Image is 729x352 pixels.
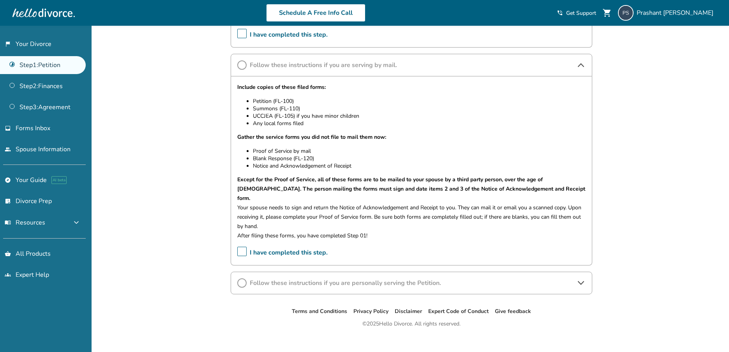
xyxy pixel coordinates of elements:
span: Follow these instructions if you are personally serving the Petition. [250,279,573,287]
iframe: Chat Widget [690,315,729,352]
div: © 2025 Hello Divorce. All rights reserved. [362,319,461,329]
li: Blank Response (FL-120) [253,155,586,162]
span: Prashant [PERSON_NAME] [637,9,717,17]
a: phone_in_talkGet Support [557,9,596,17]
span: Get Support [566,9,596,17]
span: shopping_basket [5,251,11,257]
li: Summons (FL-110) [253,105,586,112]
span: expand_more [72,218,81,227]
li: Petition (FL-100) [253,97,586,105]
span: inbox [5,125,11,131]
li: Proof of Service by mail [253,147,586,155]
span: flag_2 [5,41,11,47]
span: explore [5,177,11,183]
span: Follow these instructions if you are serving by mail. [250,61,573,69]
li: UCCJEA (FL-105) if you have minor children [253,112,586,120]
span: Resources [5,218,45,227]
strong: Gather the service forms you did not file to mail them now: [237,133,386,141]
strong: Except for the Proof of Service, all of these forms are to be mailed to your spouse by a third pa... [237,176,585,202]
a: Terms and Conditions [292,308,347,315]
li: Notice and Acknowledgement of Receipt [253,162,586,170]
strong: Include copies of these filed forms: [237,83,326,91]
li: Disclaimer [395,307,422,316]
a: Schedule A Free Info Call [266,4,365,22]
span: list_alt_check [5,198,11,204]
li: Give feedback [495,307,531,316]
a: Privacy Policy [353,308,388,315]
span: AI beta [51,176,67,184]
span: groups [5,272,11,278]
img: psengar005@gmail.com [618,5,634,21]
li: Any local forms filed [253,120,586,127]
span: I have completed this step. [237,29,328,41]
span: menu_book [5,219,11,226]
a: Expert Code of Conduct [428,308,489,315]
p: Your spouse needs to sign and return the Notice of Acknowledgement and Receipt to you. They can m... [237,203,586,231]
span: I have completed this step. [237,247,328,259]
p: After filing these forms, you have completed Step 01! [237,231,586,241]
span: shopping_cart [602,8,612,18]
span: people [5,146,11,152]
span: phone_in_talk [557,10,563,16]
span: Forms Inbox [16,124,50,133]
